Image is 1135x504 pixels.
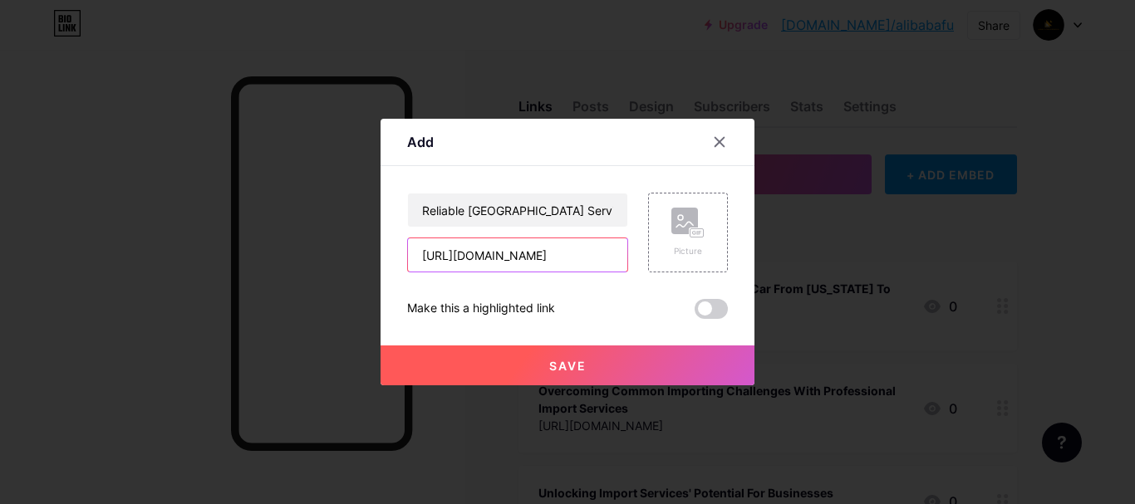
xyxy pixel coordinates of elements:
[407,132,434,152] div: Add
[407,299,555,319] div: Make this a highlighted link
[671,245,705,257] div: Picture
[408,238,627,272] input: URL
[381,345,754,385] button: Save
[408,193,627,227] input: Title
[549,359,587,373] span: Save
